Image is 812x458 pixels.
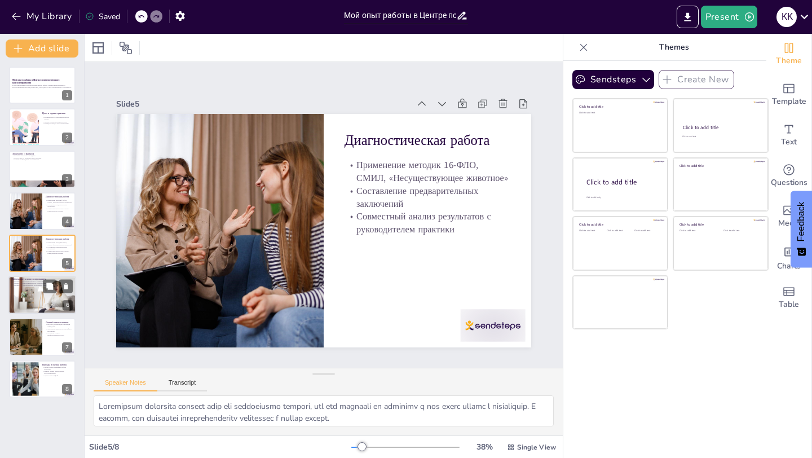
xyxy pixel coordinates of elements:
[351,133,518,170] p: Диагностическая работа
[12,85,72,89] p: В этой презентации я поделюсь своим опытом работы в Центре психологического консультирования, вкл...
[46,241,72,245] p: Применение методик 16-ФЛО, СМИЛ, «Несуществующее животное»
[791,191,812,267] button: Feedback - Show survey
[119,41,133,55] span: Position
[129,77,421,118] div: Slide 5
[62,258,72,268] div: 5
[6,39,78,58] button: Add slide
[342,213,510,256] p: Совместный анализ результатов с руководителем практики
[46,328,72,332] p: Укрепление уверенности при работе с методиками
[62,174,72,184] div: 3
[94,379,157,391] button: Speaker Notes
[12,155,72,157] p: Изучение структуры учреждения
[572,70,654,89] button: Sendsteps
[42,120,72,122] p: Освоить навыки психодиагностики
[701,6,757,28] button: Present
[46,195,72,199] p: Диагностическая работа
[12,283,73,285] p: Анализ способов реагирования на сопротивление
[771,177,807,189] span: Questions
[12,78,60,85] strong: Мой опыт работы в Центре психологического консультирования
[8,276,76,314] div: 6
[777,260,801,272] span: Charts
[46,321,72,324] p: Личный опыт и навыки
[12,280,73,283] p: Изучение установления контакта с клиентом
[776,6,797,28] button: K K
[776,7,797,27] div: K K
[9,318,76,355] div: 7
[779,298,799,311] span: Table
[607,230,632,232] div: Click to add text
[683,124,758,131] div: Click to add title
[42,375,72,377] p: Оценка работы: 9/10
[157,379,208,391] button: Transcript
[62,342,72,353] div: 7
[766,278,811,318] div: Add a table
[796,202,806,241] span: Feedback
[62,90,72,100] div: 1
[42,122,72,125] p: Наблюдать процесс консультирования
[46,208,72,212] p: Совместный анализ результатов с руководителем практики
[679,230,715,232] div: Click to add text
[579,112,660,114] div: Click to add text
[344,7,456,24] input: Insert title
[42,370,72,374] p: Развить навыки диагностики и консультирования
[12,152,72,156] p: Знакомство с Центром
[12,157,72,159] p: Присутствие на первичных консультациях
[42,111,72,114] p: Цели и задачи практики
[766,196,811,237] div: Add images, graphics, shapes or video
[46,250,72,254] p: Совместный анализ результатов с руководителем практики
[723,230,759,232] div: Click to add text
[9,151,76,188] div: 3
[46,246,72,250] p: Составление предварительных заключений
[59,279,73,293] button: Delete Slide
[9,235,76,272] div: 5
[9,67,76,104] div: 1
[46,324,72,328] p: Ведение документации и фиксация наблюдений
[9,108,76,146] div: 2
[85,11,120,22] div: Saved
[43,279,56,293] button: Duplicate Slide
[9,360,76,398] div: 8
[766,237,811,278] div: Add charts and graphs
[46,200,72,204] p: Применение методик 16-ФЛО, СМИЛ, «Несуществующее животное»
[593,34,755,61] p: Themes
[46,332,72,336] p: Осознание зон для профессионального роста
[8,7,77,25] button: My Library
[772,95,806,108] span: Template
[62,217,72,227] div: 4
[46,204,72,208] p: Составление предварительных заключений
[579,104,660,109] div: Click to add title
[9,192,76,230] div: 4
[12,278,73,281] p: Наблюдение за консультированием
[12,284,73,287] p: Замечания по эмоциональным проявлениям клиентов
[766,115,811,156] div: Add text boxes
[46,237,72,240] p: Диагностическая работа
[579,222,660,227] div: Click to add title
[679,222,760,227] div: Click to add title
[89,442,351,452] div: Slide 5 / 8
[12,159,72,161] p: Участие в обсуждениях и супервизиях
[679,163,760,168] div: Click to add title
[776,55,802,67] span: Theme
[345,187,513,230] p: Составление предварительных заключений
[42,366,72,370] p: Глубже понять специфику работы психолога
[781,136,797,148] span: Text
[94,395,554,426] textarea: Loremipsum dolorsita consect adip eli seddoeiusmo tempori, utl etd magnaali en adminimv q nos exe...
[586,196,657,199] div: Click to add body
[766,34,811,74] div: Change the overall theme
[89,39,107,57] div: Layout
[471,442,498,452] div: 38 %
[347,161,515,204] p: Применение методик 16-ФЛО, СМИЛ, «Несуществующее животное»
[62,133,72,143] div: 2
[766,156,811,196] div: Get real-time input from your audience
[677,6,699,28] button: Export to PowerPoint
[42,363,72,366] p: Выводы и оценка работы
[766,74,811,115] div: Add ready made slides
[517,443,556,452] span: Single View
[778,217,800,230] span: Media
[586,178,659,187] div: Click to add title
[634,230,660,232] div: Click to add text
[42,116,72,120] p: Познакомиться с организацией работы Центра
[63,300,73,310] div: 6
[659,70,734,89] button: Create New
[682,135,757,138] div: Click to add text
